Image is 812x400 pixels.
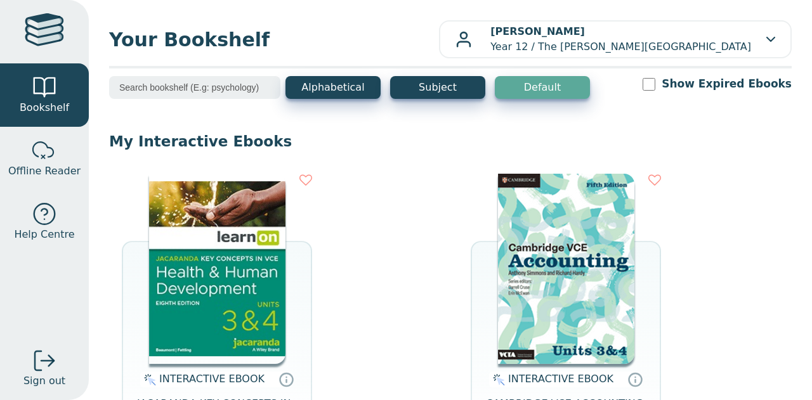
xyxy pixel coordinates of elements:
input: Search bookshelf (E.g: psychology) [109,76,280,99]
button: Default [495,76,590,99]
a: Interactive eBooks are accessed online via the publisher’s portal. They contain interactive resou... [627,371,643,387]
b: [PERSON_NAME] [490,25,585,37]
p: Year 12 / The [PERSON_NAME][GEOGRAPHIC_DATA] [490,24,751,55]
img: interactive.svg [489,372,505,387]
span: Help Centre [14,227,74,242]
span: Your Bookshelf [109,25,439,54]
span: INTERACTIVE EBOOK [508,373,613,385]
span: Bookshelf [20,100,69,115]
label: Show Expired Ebooks [662,76,792,92]
span: INTERACTIVE EBOOK [159,373,265,385]
p: My Interactive Ebooks [109,132,792,151]
button: Alphabetical [285,76,381,99]
img: interactive.svg [140,372,156,387]
button: [PERSON_NAME]Year 12 / The [PERSON_NAME][GEOGRAPHIC_DATA] [439,20,792,58]
span: Offline Reader [8,164,81,179]
a: Interactive eBooks are accessed online via the publisher’s portal. They contain interactive resou... [278,371,294,387]
span: Sign out [23,373,65,389]
img: 9b943811-b23c-464a-9ad8-56760a92c0c1.png [498,174,634,364]
img: e003a821-2442-436b-92bb-da2395357dfc.jpg [149,174,285,364]
button: Subject [390,76,485,99]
